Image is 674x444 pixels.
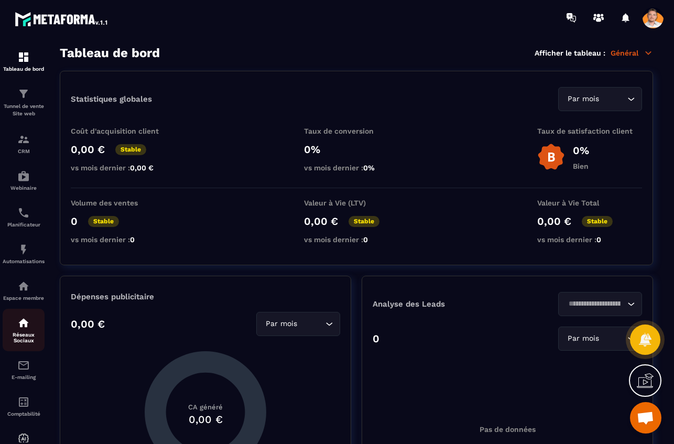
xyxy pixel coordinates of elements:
img: email [17,359,30,372]
p: Général [611,48,653,58]
a: accountantaccountantComptabilité [3,388,45,425]
p: Statistiques globales [71,94,152,104]
img: formation [17,88,30,100]
img: logo [15,9,109,28]
input: Search for option [565,298,625,310]
p: vs mois dernier : [304,235,409,244]
p: 0 [373,332,379,345]
div: Search for option [256,312,340,336]
img: formation [17,133,30,146]
img: automations [17,243,30,256]
p: Stable [88,216,119,227]
p: 0,00 € [304,215,338,228]
input: Search for option [601,93,625,105]
p: Analyse des Leads [373,299,507,309]
img: accountant [17,396,30,408]
p: Comptabilité [3,411,45,417]
span: 0,00 € [130,164,154,172]
p: Stable [349,216,379,227]
p: Bien [573,162,589,170]
p: Stable [582,216,613,227]
p: Espace membre [3,295,45,301]
img: social-network [17,317,30,329]
a: schedulerschedulerPlanificateur [3,199,45,235]
span: 0 [596,235,601,244]
p: 0,00 € [71,318,105,330]
p: Webinaire [3,185,45,191]
p: vs mois dernier : [71,235,176,244]
img: formation [17,51,30,63]
p: Valeur à Vie Total [537,199,642,207]
p: Réseaux Sociaux [3,332,45,343]
div: Search for option [558,292,642,316]
p: 0,00 € [537,215,571,228]
p: Taux de satisfaction client [537,127,642,135]
p: Taux de conversion [304,127,409,135]
p: Tableau de bord [3,66,45,72]
div: Search for option [558,327,642,351]
p: Pas de données [480,425,536,434]
a: social-networksocial-networkRéseaux Sociaux [3,309,45,351]
p: Dépenses publicitaire [71,292,340,301]
a: automationsautomationsEspace membre [3,272,45,309]
p: Coût d'acquisition client [71,127,176,135]
p: 0 [71,215,78,228]
a: emailemailE-mailing [3,351,45,388]
a: automationsautomationsWebinaire [3,162,45,199]
p: 0,00 € [71,143,105,156]
a: formationformationTableau de bord [3,43,45,80]
p: Automatisations [3,258,45,264]
p: Planificateur [3,222,45,228]
p: vs mois dernier : [71,164,176,172]
span: 0 [130,235,135,244]
span: Par mois [263,318,299,330]
p: Valeur à Vie (LTV) [304,199,409,207]
p: Volume des ventes [71,199,176,207]
h3: Tableau de bord [60,46,160,60]
p: E-mailing [3,374,45,380]
p: Tunnel de vente Site web [3,103,45,117]
span: Par mois [565,93,601,105]
p: 0% [304,143,409,156]
p: CRM [3,148,45,154]
p: Stable [115,144,146,155]
img: automations [17,280,30,293]
a: formationformationTunnel de vente Site web [3,80,45,125]
span: Par mois [565,333,601,344]
span: 0 [363,235,368,244]
input: Search for option [299,318,323,330]
p: Afficher le tableau : [535,49,605,57]
p: vs mois dernier : [304,164,409,172]
img: automations [17,170,30,182]
div: Search for option [558,87,642,111]
span: 0% [363,164,375,172]
a: automationsautomationsAutomatisations [3,235,45,272]
p: vs mois dernier : [537,235,642,244]
img: scheduler [17,207,30,219]
img: b-badge-o.b3b20ee6.svg [537,143,565,171]
a: formationformationCRM [3,125,45,162]
div: Ouvrir le chat [630,402,661,434]
input: Search for option [601,333,625,344]
p: 0% [573,144,589,157]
